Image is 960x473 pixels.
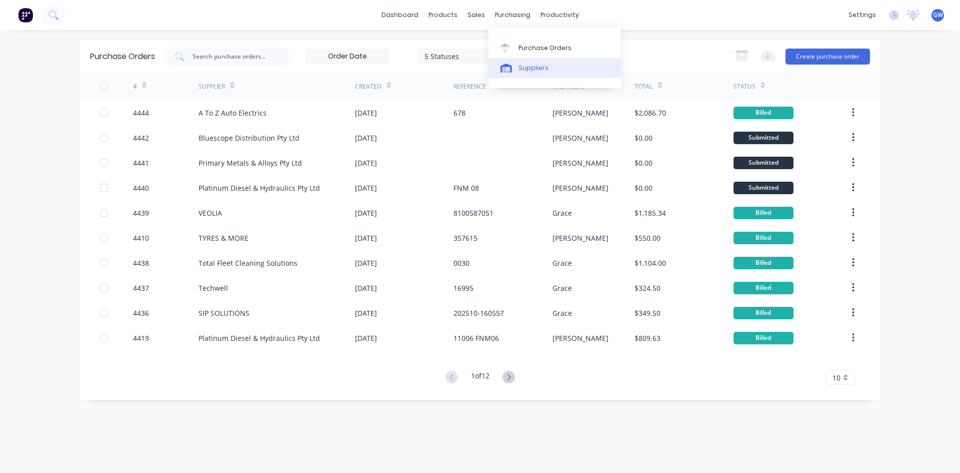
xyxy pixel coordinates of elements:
[634,183,652,193] div: $0.00
[843,8,881,23] div: settings
[133,183,149,193] div: 4440
[634,258,666,268] div: $1,104.00
[552,258,572,268] div: Grace
[733,307,793,319] div: Billed
[423,8,462,23] div: products
[471,370,489,385] div: 1 of 12
[355,158,377,168] div: [DATE]
[355,133,377,143] div: [DATE]
[552,158,608,168] div: [PERSON_NAME]
[634,233,660,243] div: $550.00
[733,182,793,194] div: Submitted
[198,283,228,293] div: Techwell
[198,308,249,318] div: SIP SOLUTIONS
[198,133,299,143] div: Bluescope Distribution Pty Ltd
[453,333,499,343] div: 11006 FNM06
[133,333,149,343] div: 4419
[785,49,870,65] button: Create purchase order
[552,308,572,318] div: Grace
[355,333,377,343] div: [DATE]
[552,233,608,243] div: [PERSON_NAME]
[355,208,377,218] div: [DATE]
[453,283,473,293] div: 16995
[198,258,297,268] div: Total Fleet Cleaning Solutions
[933,11,943,20] span: GW
[552,283,572,293] div: Grace
[552,208,572,218] div: Grace
[733,257,793,269] div: Billed
[453,233,477,243] div: 357615
[552,108,608,118] div: [PERSON_NAME]
[198,233,248,243] div: TYRES & MORE
[462,8,490,23] div: sales
[133,108,149,118] div: 4444
[18,8,33,23] img: Factory
[355,108,377,118] div: [DATE]
[376,8,423,23] a: dashboard
[634,133,652,143] div: $0.00
[733,132,793,144] div: Submitted
[453,258,469,268] div: 0030
[488,58,621,78] a: Suppliers
[832,372,840,383] span: 10
[535,8,584,23] div: productivity
[733,157,793,169] div: Submitted
[453,183,479,193] div: FNM 08
[133,208,149,218] div: 4439
[133,158,149,168] div: 4441
[552,333,608,343] div: [PERSON_NAME]
[634,82,652,91] div: Total
[424,51,496,61] div: 5 Statuses
[191,52,274,62] input: Search purchase orders...
[198,158,302,168] div: Primary Metals & Alloys Pty Ltd
[552,133,608,143] div: [PERSON_NAME]
[733,107,793,119] div: Billed
[133,233,149,243] div: 4410
[488,38,621,58] a: Purchase Orders
[198,183,320,193] div: Platinum Diesel & Hydraulics Pty Ltd
[490,8,535,23] div: purchasing
[733,207,793,219] div: Billed
[634,158,652,168] div: $0.00
[355,233,377,243] div: [DATE]
[453,308,504,318] div: 202510-160557
[453,108,465,118] div: 678
[198,82,225,91] div: Supplier
[733,232,793,244] div: Billed
[453,208,493,218] div: 8100587051
[305,49,389,64] input: Order Date
[90,51,155,63] div: Purchase Orders
[355,82,381,91] div: Created
[634,108,666,118] div: $2,086.70
[453,82,486,91] div: Reference
[355,258,377,268] div: [DATE]
[733,332,793,344] div: Billed
[634,283,660,293] div: $324.50
[634,333,660,343] div: $809.63
[198,108,266,118] div: A To Z Auto Electrics
[133,133,149,143] div: 4442
[355,308,377,318] div: [DATE]
[634,308,660,318] div: $349.50
[133,283,149,293] div: 4437
[733,82,755,91] div: Status
[634,208,666,218] div: $1,185.34
[518,64,548,73] div: Suppliers
[355,183,377,193] div: [DATE]
[198,333,320,343] div: Platinum Diesel & Hydraulics Pty Ltd
[133,308,149,318] div: 4436
[355,283,377,293] div: [DATE]
[133,258,149,268] div: 4438
[552,183,608,193] div: [PERSON_NAME]
[198,208,222,218] div: VEOLIA
[133,82,137,91] div: #
[733,282,793,294] div: Billed
[518,44,571,53] div: Purchase Orders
